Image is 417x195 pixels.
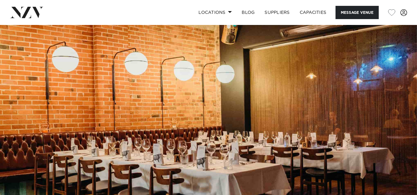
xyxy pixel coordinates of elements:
img: nzv-logo.png [10,7,44,18]
a: SUPPLIERS [260,6,294,19]
button: Message Venue [336,6,379,19]
a: Locations [194,6,237,19]
a: BLOG [237,6,260,19]
a: Capacities [295,6,332,19]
